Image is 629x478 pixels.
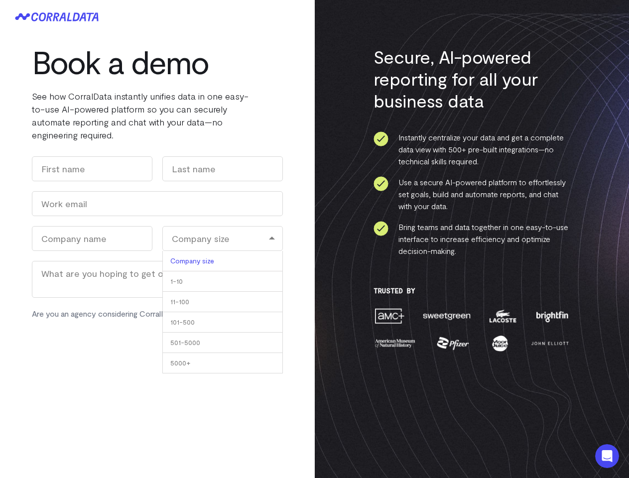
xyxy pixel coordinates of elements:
input: Last name [162,156,283,181]
h3: Trusted By [374,287,570,295]
li: Bring teams and data together in one easy-to-use interface to increase efficiency and optimize de... [374,221,570,257]
li: Company size [162,251,283,271]
li: Instantly centralize your data and get a complete data view with 500+ pre-built integrations—no t... [374,131,570,167]
div: Company size [162,226,283,251]
input: Company name [32,226,152,251]
li: 501-5000 [162,333,283,353]
input: Work email [32,191,283,216]
h1: Book a demo [32,44,283,80]
iframe: Intercom live chat [595,444,619,468]
p: See how CorralData instantly unifies data in one easy-to-use AI-powered platform so you can secur... [32,90,283,141]
li: 1-10 [162,271,283,292]
li: 11-100 [162,292,283,312]
label: Are you an agency considering CorralData for your clients? [32,308,236,320]
li: 5000+ [162,353,283,373]
input: First name [32,156,152,181]
li: Use a secure AI-powered platform to effortlessly set goals, build and automate reports, and chat ... [374,176,570,212]
li: 101-500 [162,312,283,333]
h3: Secure, AI-powered reporting for all your business data [374,46,570,112]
